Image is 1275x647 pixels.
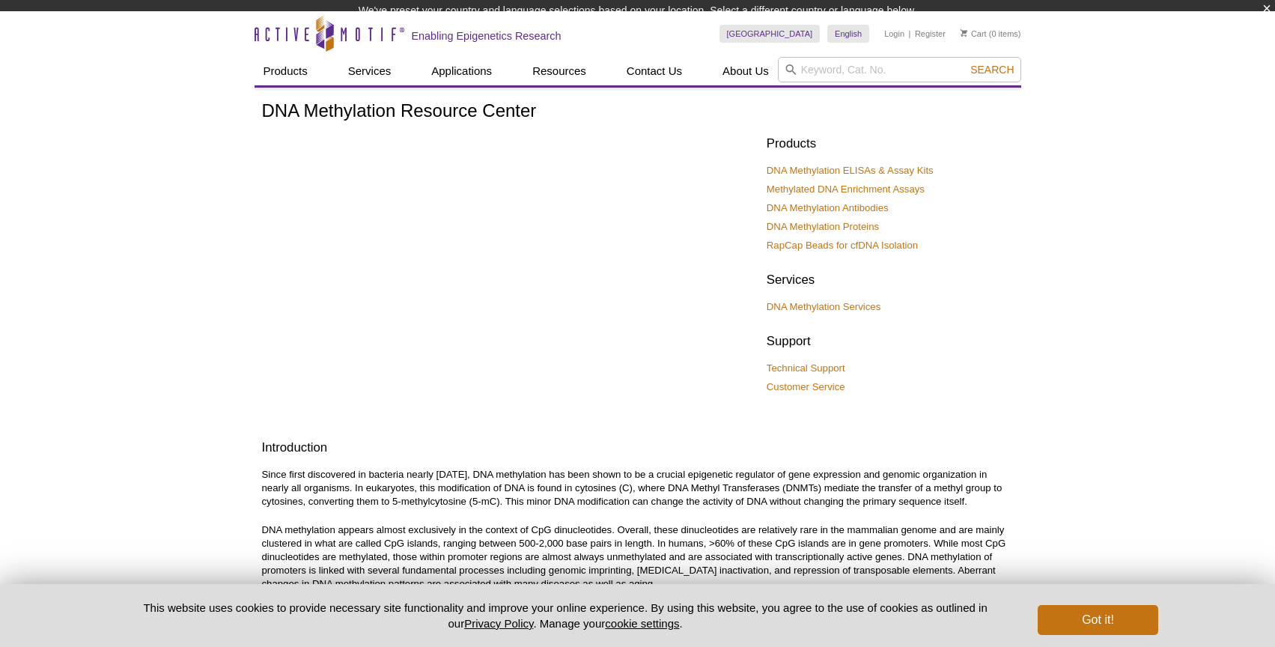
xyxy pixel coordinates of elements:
[605,617,679,630] button: cookie settings
[767,362,845,375] a: Technical Support
[884,28,904,39] a: Login
[767,183,925,196] a: Methylated DNA Enrichment Assays
[618,57,691,85] a: Contact Us
[767,239,918,252] a: RapCap Beads for cfDNA Isolation
[915,28,946,39] a: Register
[767,271,1014,289] h2: Services
[262,468,1014,508] p: Since first discovered in bacteria nearly [DATE], DNA methylation has been shown to be a crucial ...
[262,132,755,410] iframe: Watch the ABBS webinar
[970,64,1014,76] span: Search
[767,135,1014,153] h2: Products
[909,25,911,43] li: |
[961,28,987,39] a: Cart
[767,220,879,234] a: DNA Methylation Proteins
[339,57,401,85] a: Services
[767,300,880,314] a: DNA Methylation Services
[255,57,317,85] a: Products
[961,25,1021,43] li: (0 items)
[767,380,845,394] a: Customer Service
[961,29,967,37] img: Your Cart
[719,25,821,43] a: [GEOGRAPHIC_DATA]
[778,57,1021,82] input: Keyword, Cat. No.
[767,332,1014,350] h2: Support
[262,101,1014,123] h1: DNA Methylation Resource Center
[523,57,595,85] a: Resources
[1038,605,1157,635] button: Got it!
[827,25,869,43] a: English
[412,29,562,43] h2: Enabling Epigenetics Research
[767,164,934,177] a: DNA Methylation ELISAs & Assay Kits
[767,201,889,215] a: DNA Methylation Antibodies
[966,63,1018,76] button: Search
[118,600,1014,631] p: This website uses cookies to provide necessary site functionality and improve your online experie...
[464,617,533,630] a: Privacy Policy
[713,57,778,85] a: About Us
[422,57,501,85] a: Applications
[262,439,1014,457] h2: Introduction
[262,523,1014,591] p: DNA methylation appears almost exclusively in the context of CpG dinucleotides. Overall, these di...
